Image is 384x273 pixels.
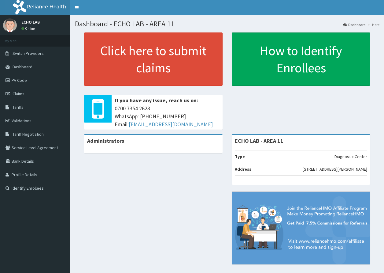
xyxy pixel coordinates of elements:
b: Address [235,166,251,172]
span: 0700 7354 2623 WhatsApp: [PHONE_NUMBER] Email: [115,104,220,128]
h1: Dashboard - ECHO LAB - AREA 11 [75,20,379,28]
span: Tariff Negotiation [13,131,44,137]
img: provider-team-banner.png [232,192,370,264]
span: Tariffs [13,104,24,110]
b: If you have any issue, reach us on: [115,97,198,104]
a: [EMAIL_ADDRESS][DOMAIN_NAME] [129,121,213,128]
p: ECHO LAB [21,20,40,24]
strong: ECHO LAB - AREA 11 [235,137,283,144]
p: [STREET_ADDRESS][PERSON_NAME] [303,166,367,172]
img: User Image [3,18,17,32]
b: Type [235,154,245,159]
span: Dashboard [13,64,32,70]
b: Administrators [87,137,124,144]
a: How to Identify Enrollees [232,32,370,86]
li: Here [366,22,379,27]
a: Dashboard [343,22,366,27]
a: Online [21,26,36,31]
p: Diagnostic Center [334,154,367,160]
span: Switch Providers [13,51,44,56]
span: Claims [13,91,24,97]
a: Click here to submit claims [84,32,223,86]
